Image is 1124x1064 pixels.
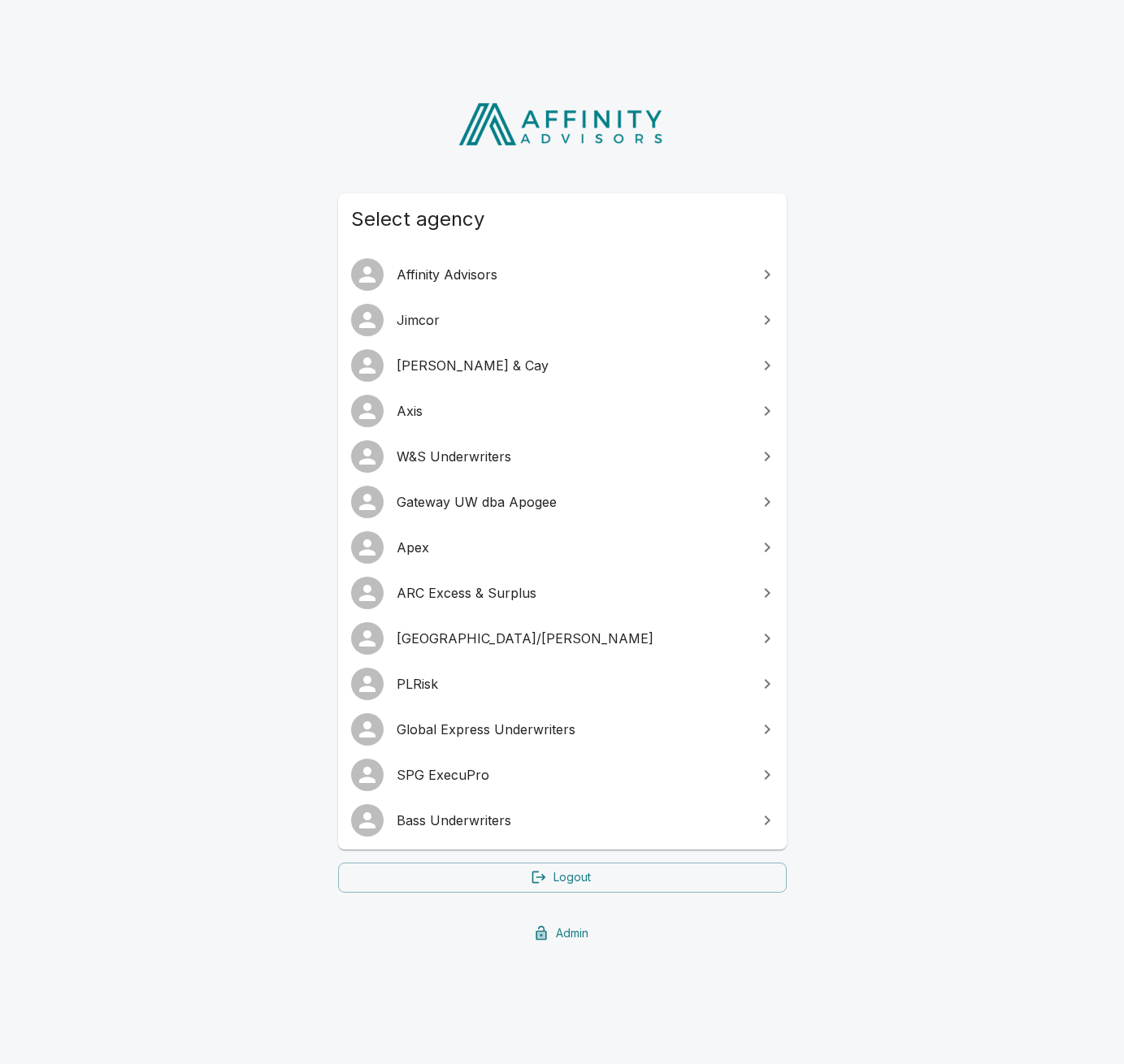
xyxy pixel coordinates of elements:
span: [PERSON_NAME] & Cay [397,356,748,375]
span: PLRisk [397,674,748,694]
span: W&S Underwriters [397,447,748,466]
a: Affinity Advisors [338,252,787,297]
a: Admin [338,919,787,949]
span: Global Express Underwriters [397,720,748,739]
span: Axis [397,401,748,421]
span: Select agency [351,206,774,232]
a: Jimcor [338,297,787,343]
span: Affinity Advisors [397,265,748,284]
a: Global Express Underwriters [338,707,787,752]
a: W&S Underwriters [338,434,787,479]
a: PLRisk [338,661,787,707]
span: Apex [397,538,748,557]
span: Bass Underwriters [397,811,748,830]
span: Gateway UW dba Apogee [397,492,748,512]
a: Gateway UW dba Apogee [338,479,787,525]
span: [GEOGRAPHIC_DATA]/[PERSON_NAME] [397,629,748,648]
a: [GEOGRAPHIC_DATA]/[PERSON_NAME] [338,616,787,661]
a: ARC Excess & Surplus [338,570,787,616]
span: ARC Excess & Surplus [397,583,748,603]
a: Bass Underwriters [338,798,787,843]
span: Jimcor [397,310,748,330]
a: SPG ExecuPro [338,752,787,798]
a: Apex [338,525,787,570]
span: SPG ExecuPro [397,765,748,785]
a: Axis [338,388,787,434]
img: Affinity Advisors Logo [445,97,679,151]
a: [PERSON_NAME] & Cay [338,343,787,388]
a: Logout [338,863,787,893]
